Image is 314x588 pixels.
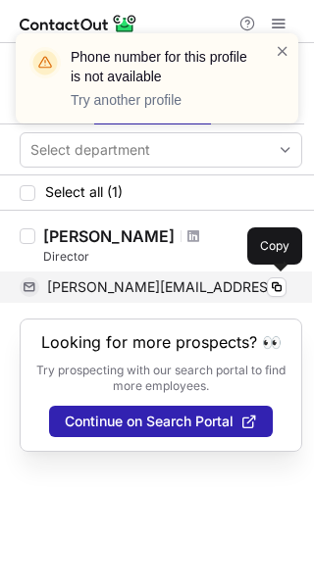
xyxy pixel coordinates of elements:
img: ContactOut v5.3.10 [20,12,137,35]
span: Select all (1) [45,184,123,200]
div: [PERSON_NAME] [43,226,175,246]
div: Director [43,248,302,266]
p: Try prospecting with our search portal to find more employees. [34,363,288,394]
img: warning [29,47,61,78]
p: Try another profile [71,90,251,110]
span: Continue on Search Portal [65,414,234,429]
header: Looking for more prospects? 👀 [41,333,282,351]
header: Phone number for this profile is not available [71,47,251,86]
button: Continue on Search Portal [49,406,273,437]
span: [PERSON_NAME][EMAIL_ADDRESS][DOMAIN_NAME] [47,278,287,296]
